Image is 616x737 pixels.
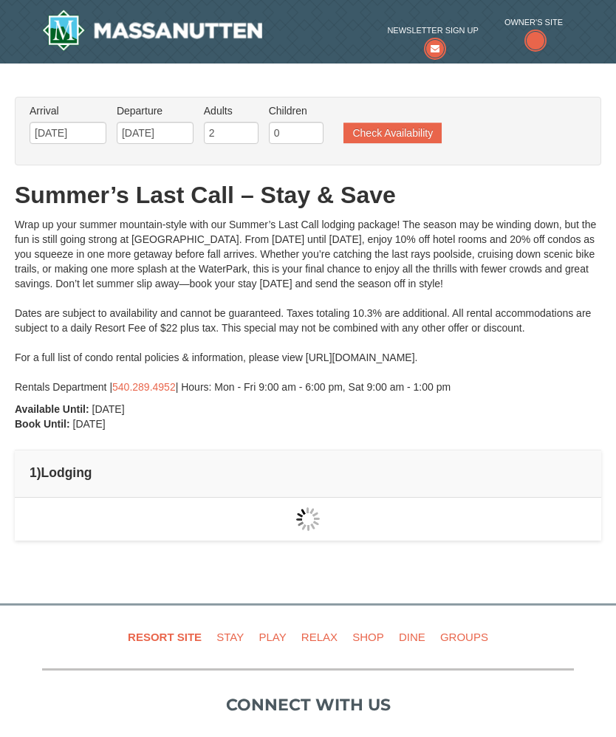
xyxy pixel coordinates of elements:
label: Adults [204,103,259,118]
a: Relax [295,620,343,654]
span: [DATE] [73,418,106,430]
strong: Available Until: [15,403,89,415]
h4: 1 Lodging [30,465,586,480]
a: Play [253,620,292,654]
span: Owner's Site [504,15,563,30]
span: Newsletter Sign Up [387,23,478,38]
span: [DATE] [92,403,125,415]
a: Resort Site [122,620,208,654]
a: Shop [346,620,390,654]
div: Wrap up your summer mountain-style with our Summer’s Last Call lodging package! The season may be... [15,217,601,394]
h1: Summer’s Last Call – Stay & Save [15,180,601,210]
img: wait gif [296,507,320,531]
p: Connect with us [42,693,574,717]
label: Departure [117,103,194,118]
a: Massanutten Resort [42,10,262,51]
a: Newsletter Sign Up [387,23,478,53]
a: Groups [434,620,494,654]
img: Massanutten Resort Logo [42,10,262,51]
a: Dine [393,620,431,654]
button: Check Availability [343,123,442,143]
strong: Book Until: [15,418,70,430]
a: Stay [211,620,250,654]
span: ) [37,465,41,480]
label: Arrival [30,103,106,118]
a: 540.289.4952 [112,381,176,393]
label: Children [269,103,324,118]
a: Owner's Site [504,15,563,53]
